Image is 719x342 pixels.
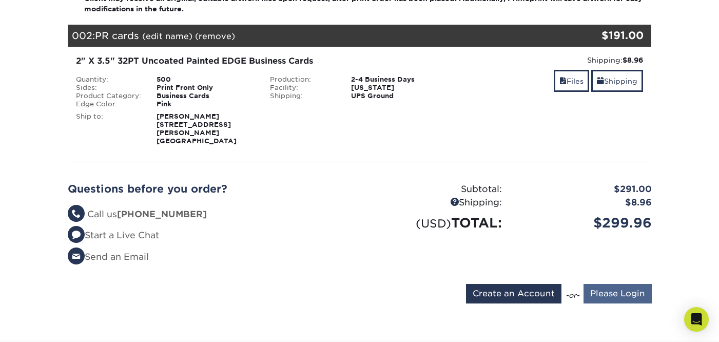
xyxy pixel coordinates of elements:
div: $291.00 [510,183,659,196]
a: (remove) [195,31,235,41]
span: PR cards [95,30,139,41]
div: Product Category: [68,92,149,100]
div: UPS Ground [343,92,457,100]
div: Business Cards [149,92,262,100]
div: Pink [149,100,262,108]
div: Shipping: [360,196,510,210]
span: shipping [597,77,604,85]
strong: $8.96 [623,56,643,64]
h2: Questions before you order? [68,183,352,195]
div: Production: [262,75,343,84]
input: Please Login [584,284,652,303]
a: (edit name) [142,31,192,41]
div: Ship to: [68,112,149,145]
div: $299.96 [510,213,659,233]
a: Start a Live Chat [68,230,159,240]
div: 2-4 Business Days [343,75,457,84]
div: 500 [149,75,262,84]
div: Print Front Only [149,84,262,92]
strong: [PERSON_NAME] [STREET_ADDRESS][PERSON_NAME] [GEOGRAPHIC_DATA] [157,112,237,145]
div: Edge Color: [68,100,149,108]
div: 002: [68,25,554,47]
em: -or- [566,291,579,299]
div: Facility: [262,84,343,92]
div: Sides: [68,84,149,92]
div: TOTAL: [360,213,510,233]
div: Shipping: [464,55,644,65]
div: Shipping: [262,92,343,100]
a: Files [554,70,589,92]
div: Open Intercom Messenger [684,307,709,332]
a: Shipping [591,70,643,92]
div: Quantity: [68,75,149,84]
div: Subtotal: [360,183,510,196]
div: $191.00 [554,28,644,43]
div: $8.96 [510,196,659,210]
span: files [559,77,567,85]
div: [US_STATE] [343,84,457,92]
li: Call us [68,208,352,221]
a: Send an Email [68,252,149,262]
small: (USD) [416,217,451,230]
input: Create an Account [466,284,561,303]
div: 2" X 3.5" 32PT Uncoated Painted EDGE Business Cards [76,55,449,67]
strong: [PHONE_NUMBER] [117,209,207,219]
